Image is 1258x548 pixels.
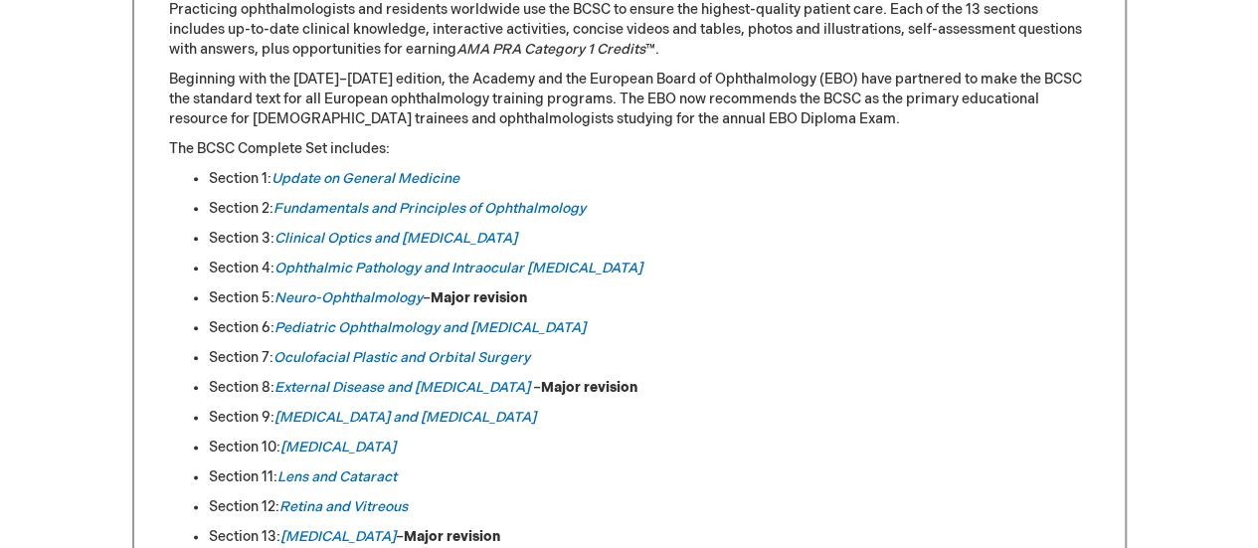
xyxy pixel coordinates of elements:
[274,379,530,396] a: External Disease and [MEDICAL_DATA]
[271,170,459,187] a: Update on General Medicine
[209,497,1090,517] li: Section 12:
[273,349,530,366] a: Oculofacial Plastic and Orbital Surgery
[209,288,1090,308] li: Section 5: –
[209,348,1090,368] li: Section 7:
[209,527,1090,547] li: Section 13: –
[277,468,397,485] a: Lens and Cataract
[280,528,396,545] a: [MEDICAL_DATA]
[279,498,408,515] a: Retina and Vitreous
[209,199,1090,219] li: Section 2:
[274,260,642,276] a: Ophthalmic Pathology and Intraocular [MEDICAL_DATA]
[209,408,1090,428] li: Section 9:
[209,229,1090,249] li: Section 3:
[541,379,637,396] strong: Major revision
[274,230,517,247] a: Clinical Optics and [MEDICAL_DATA]
[169,70,1090,129] p: Beginning with the [DATE]–[DATE] edition, the Academy and the European Board of Ophthalmology (EB...
[209,438,1090,457] li: Section 10:
[273,200,586,217] a: Fundamentals and Principles of Ophthalmology
[209,378,1090,398] li: Section 8: –
[274,319,586,336] a: Pediatric Ophthalmology and [MEDICAL_DATA]
[209,169,1090,189] li: Section 1:
[169,139,1090,159] p: The BCSC Complete Set includes:
[274,289,423,306] a: Neuro-Ophthalmology
[280,439,396,456] a: [MEDICAL_DATA]
[431,289,527,306] strong: Major revision
[274,409,536,426] a: [MEDICAL_DATA] and [MEDICAL_DATA]
[456,41,645,58] em: AMA PRA Category 1 Credits
[404,528,500,545] strong: Major revision
[209,467,1090,487] li: Section 11:
[209,318,1090,338] li: Section 6:
[209,259,1090,278] li: Section 4:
